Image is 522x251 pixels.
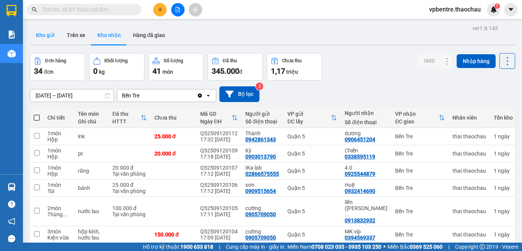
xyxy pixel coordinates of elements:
div: thai.thaochau [452,232,486,238]
div: Chi tiết [47,115,70,121]
button: plus [153,3,167,16]
sup: 3 [256,83,263,90]
button: Khối lượng0kg [89,53,144,81]
input: Select a date range. [30,89,113,102]
div: Quận 5 [287,208,337,214]
span: vpbentre.thaochau [423,5,487,14]
span: ngày [498,185,510,191]
div: pt [78,151,105,157]
div: Số điện thoại [345,119,387,125]
button: Trên xe [61,26,91,44]
button: Đã thu345.000đ [208,53,263,81]
span: | [219,243,220,251]
div: 1 món [47,130,70,136]
div: 1 [494,133,513,139]
div: 1 [494,208,513,214]
div: 1 món [47,165,70,171]
div: Túi [47,188,70,194]
div: Khối lượng [104,58,128,63]
div: Q52509120105 [200,205,238,211]
div: Chiến [345,147,387,154]
div: VP nhận [395,111,439,117]
span: Cung cấp máy in - giấy in: [226,243,285,251]
span: search [32,7,37,12]
div: Bến Tre [395,185,445,191]
th: Toggle SortBy [391,108,449,128]
div: Kiện vừa [47,235,70,241]
div: Tên món [78,111,105,117]
div: Thành [245,130,280,136]
div: 1 [494,151,513,157]
button: Kho nhận [91,26,127,44]
div: Thùng vừa [47,211,70,217]
div: 0903013790 [245,154,276,160]
div: liền (huỳnh mai ) [345,199,387,217]
button: caret-down [504,3,517,16]
span: aim [193,7,198,12]
div: Tại văn phòng [112,188,147,194]
span: ngày [498,151,510,157]
div: Hộp [47,154,70,160]
img: solution-icon [8,31,16,39]
div: Nhân viên [452,115,486,121]
span: món [162,69,173,75]
div: Người nhận [345,110,387,116]
div: Đã thu [112,111,141,117]
span: ngày [498,208,510,214]
div: lnk [78,133,105,139]
div: 4.0 [345,165,387,171]
span: plus [157,7,163,12]
div: Bến Tre [395,168,445,174]
button: Bộ lọc [219,86,259,102]
svg: open [205,92,211,99]
div: 17:32 [DATE] [200,136,238,143]
th: Toggle SortBy [196,108,242,128]
div: Quận 5 [287,232,337,238]
div: Quận 5 [287,185,337,191]
div: Đơn hàng [45,58,66,63]
button: file-add [171,3,185,16]
div: 0905709050 [245,235,276,241]
div: VP gửi [287,111,331,117]
button: Đơn hàng34đơn [30,53,85,81]
div: Quận 5 [287,151,337,157]
div: hộp kính, nước lau [78,228,105,241]
svg: Clear value [197,92,203,99]
button: Hàng đã giao [127,26,171,44]
strong: 0369 525 060 [410,244,443,250]
div: ĐC lấy [287,118,331,125]
div: răng [78,168,105,174]
div: thai.thaochau [452,168,486,174]
span: file-add [175,7,180,12]
div: 17:12 [DATE] [200,188,238,194]
div: Bến Tre [395,133,445,139]
span: đ [239,69,242,75]
div: 1 món [47,182,70,188]
div: 1 [494,185,513,191]
span: ngày [498,133,510,139]
div: Q52509120112 [200,130,238,136]
div: Kỳ [245,147,280,154]
div: thai.thaochau [452,185,486,191]
div: ĐC giao [395,118,439,125]
div: Q52509120109 [200,147,238,154]
div: 0925544879 [345,171,375,177]
span: ngày [498,232,510,238]
span: message [8,235,15,242]
strong: 0708 023 035 - 0935 103 250 [311,244,381,250]
div: Quận 5 [287,168,337,174]
span: notification [8,218,15,225]
input: Selected Bến Tre. [140,92,141,99]
div: Chưa thu [282,58,302,63]
div: Bến Tre [395,232,445,238]
span: Miền Nam [287,243,381,251]
sup: 1 [494,3,500,9]
div: 0942861343 [245,136,276,143]
span: ... [345,211,349,217]
div: Người gửi [245,111,280,117]
div: 1 [494,232,513,238]
div: HTTT [112,118,141,125]
div: Tồn kho [494,115,513,121]
div: bánh [78,185,105,191]
img: logo-vxr [6,5,16,16]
